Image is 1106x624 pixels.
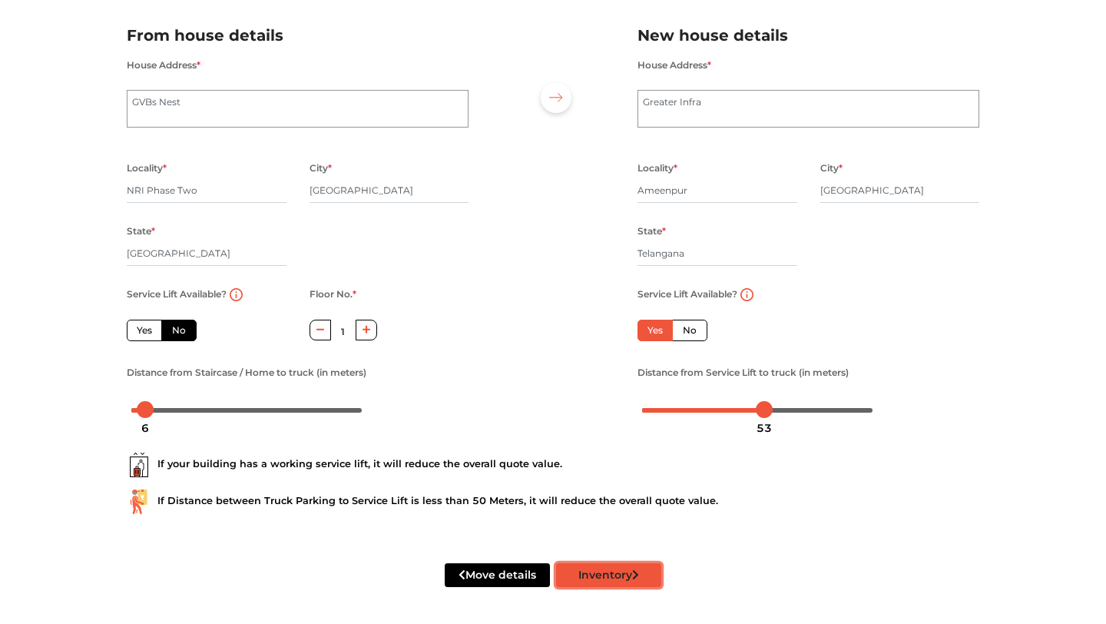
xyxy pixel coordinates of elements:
[445,563,550,587] button: Move details
[820,158,843,178] label: City
[127,490,151,514] img: ...
[127,453,151,477] img: ...
[161,320,197,341] label: No
[310,284,356,304] label: Floor No.
[127,284,227,304] label: Service Lift Available?
[127,23,469,48] h2: From house details
[556,563,661,587] button: Inventory
[127,363,366,383] label: Distance from Staircase / Home to truck (in meters)
[127,453,979,477] div: If your building has a working service lift, it will reduce the overall quote value.
[637,55,711,75] label: House Address
[127,320,162,341] label: Yes
[127,221,155,241] label: State
[637,158,677,178] label: Locality
[672,320,707,341] label: No
[637,363,849,383] label: Distance from Service Lift to truck (in meters)
[127,55,200,75] label: House Address
[637,320,673,341] label: Yes
[127,490,979,514] div: If Distance between Truck Parking to Service Lift is less than 50 Meters, it will reduce the over...
[637,221,666,241] label: State
[637,284,737,304] label: Service Lift Available?
[637,23,979,48] h2: New house details
[135,415,155,441] div: 6
[750,415,778,441] div: 53
[127,158,167,178] label: Locality
[310,158,332,178] label: City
